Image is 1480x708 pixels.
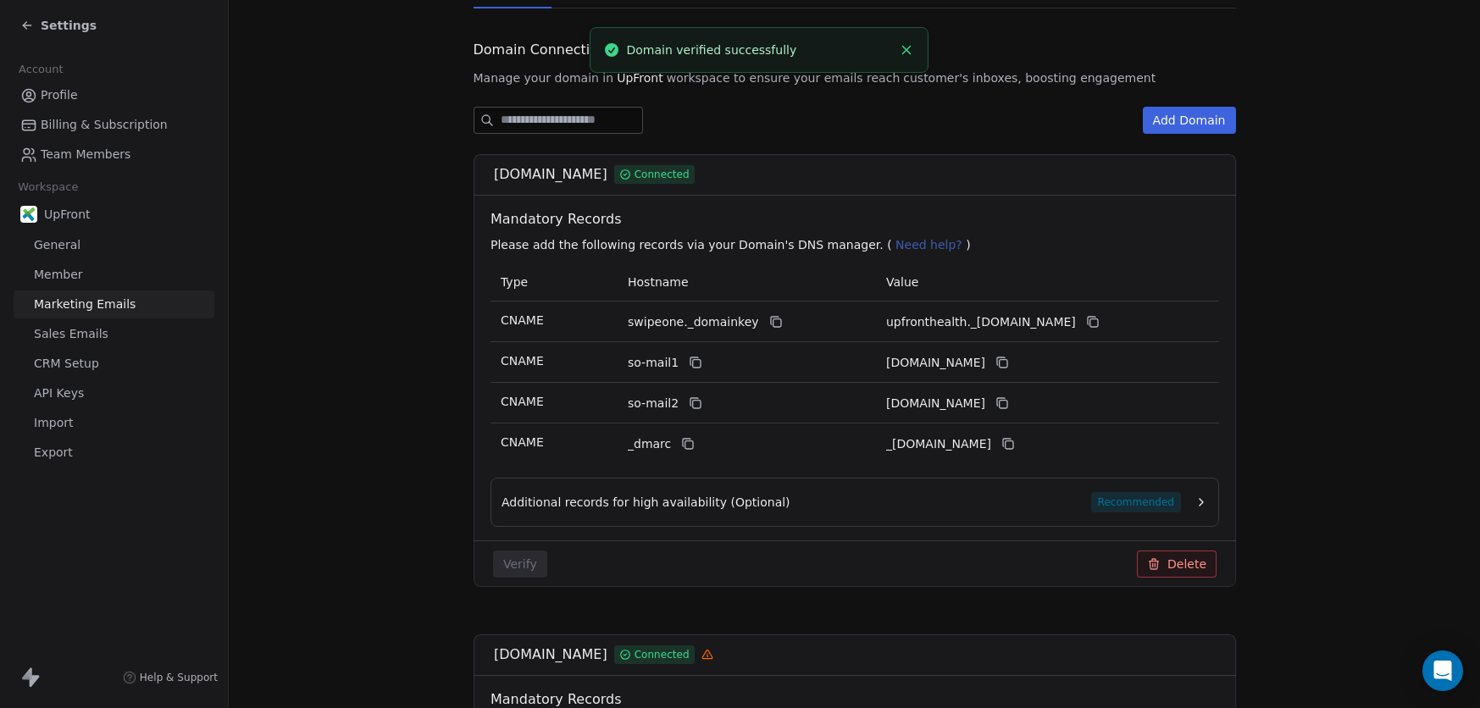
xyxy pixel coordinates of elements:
span: upfronthealth1.swipeone.email [886,354,985,372]
a: API Keys [14,379,214,407]
a: General [14,231,214,259]
a: Profile [14,81,214,109]
span: API Keys [34,384,84,402]
span: workspace to ensure your emails reach [667,69,901,86]
span: Member [34,266,83,284]
span: CNAME [501,435,544,449]
button: Delete [1137,550,1217,578]
span: Account [11,57,70,82]
span: Profile [41,86,78,104]
span: Recommended [1090,492,1180,512]
a: Billing & Subscription [14,111,214,139]
span: Billing & Subscription [41,116,168,134]
a: Help & Support [123,671,218,684]
a: Import [14,409,214,437]
span: Settings [41,17,97,34]
span: Import [34,414,73,432]
button: Verify [493,550,547,578]
span: UpFront [617,69,663,86]
span: Sales Emails [34,325,108,343]
span: so-mail2 [628,395,679,412]
span: Manage your domain in [474,69,614,86]
span: swipeone._domainkey [628,313,759,331]
span: Workspace [11,174,86,200]
button: Close toast [895,39,917,61]
span: Connected [634,167,689,182]
a: Marketing Emails [14,290,214,318]
a: Team Members [14,141,214,169]
img: upfront.health-02.jpg [20,206,37,223]
span: [DOMAIN_NAME] [494,644,607,665]
span: Team Members [41,146,130,163]
span: Domain Connection [474,40,607,60]
span: Help & Support [140,671,218,684]
p: Type [501,274,607,291]
span: so-mail1 [628,354,679,372]
span: General [34,236,80,254]
a: Sales Emails [14,320,214,348]
p: Please add the following records via your Domain's DNS manager. ( ) [491,236,1226,253]
span: Marketing Emails [34,296,136,313]
a: Settings [20,17,97,34]
span: upfronthealth._domainkey.swipeone.email [886,313,1076,331]
a: CRM Setup [14,350,214,378]
button: Add Domain [1143,107,1236,134]
a: Export [14,439,214,467]
span: Hostname [628,275,689,289]
span: Export [34,444,73,462]
span: [DOMAIN_NAME] [494,164,607,185]
span: CNAME [501,395,544,408]
span: CNAME [501,354,544,368]
span: Need help? [895,238,962,252]
span: Value [886,275,918,289]
a: Member [14,261,214,289]
button: Additional records for high availability (Optional)Recommended [502,492,1208,512]
span: Connected [634,647,689,662]
span: Mandatory Records [491,209,1226,230]
span: _dmarc [628,435,671,453]
div: Domain verified successfully [627,41,892,59]
span: Additional records for high availability (Optional) [502,494,790,511]
span: _dmarc.swipeone.email [886,435,991,453]
span: UpFront [44,206,91,223]
span: CRM Setup [34,355,99,373]
span: CNAME [501,313,544,327]
span: customer's inboxes, boosting engagement [903,69,1156,86]
div: Open Intercom Messenger [1422,650,1463,691]
span: upfronthealth2.swipeone.email [886,395,985,412]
